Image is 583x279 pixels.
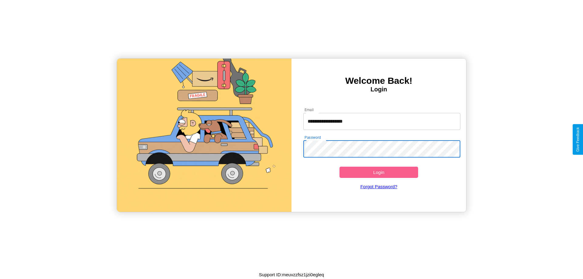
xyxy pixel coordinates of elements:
[259,270,324,279] p: Support ID: meuvzzfsz1jzi0egleq
[291,86,466,93] h4: Login
[117,59,291,212] img: gif
[305,135,321,140] label: Password
[576,127,580,152] div: Give Feedback
[300,178,458,195] a: Forgot Password?
[305,107,314,112] label: Email
[291,76,466,86] h3: Welcome Back!
[339,167,418,178] button: Login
